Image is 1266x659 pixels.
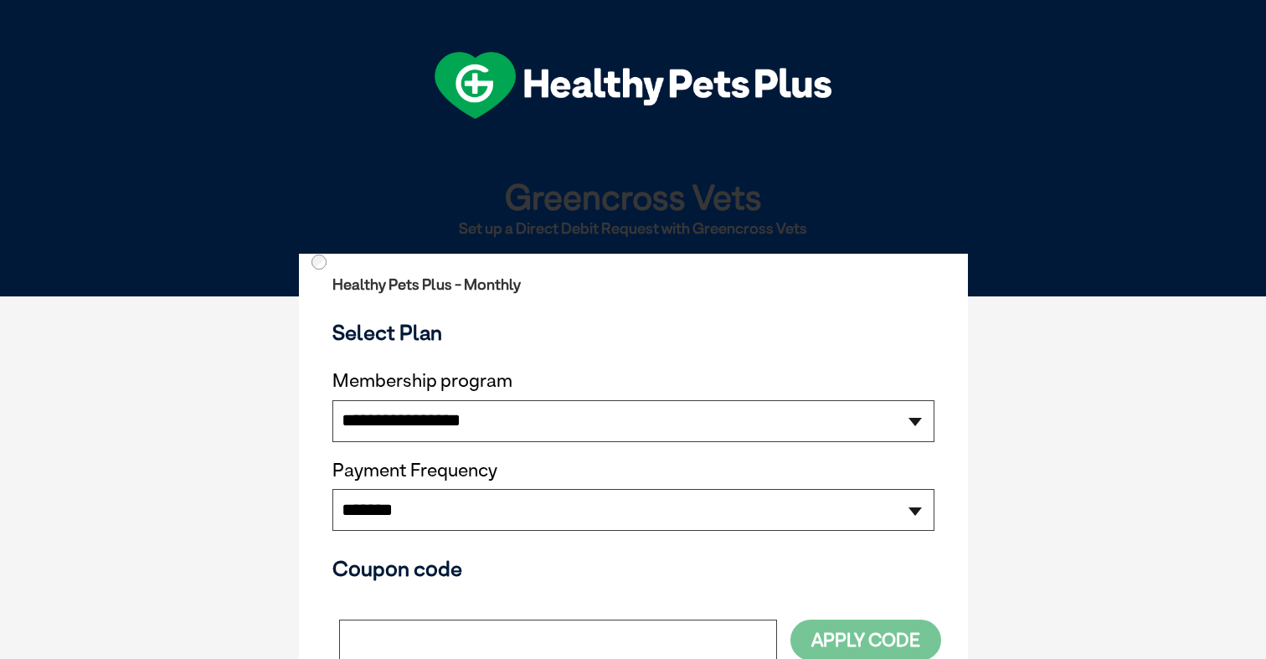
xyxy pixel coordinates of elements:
[332,320,934,345] h3: Select Plan
[306,220,961,237] h2: Set up a Direct Debit Request with Greencross Vets
[435,52,831,119] img: hpp-logo-landscape-green-white.png
[306,178,961,215] h1: Greencross Vets
[332,556,934,581] h3: Coupon code
[332,460,497,481] label: Payment Frequency
[332,276,934,293] h2: Healthy Pets Plus - Monthly
[332,370,934,392] label: Membership program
